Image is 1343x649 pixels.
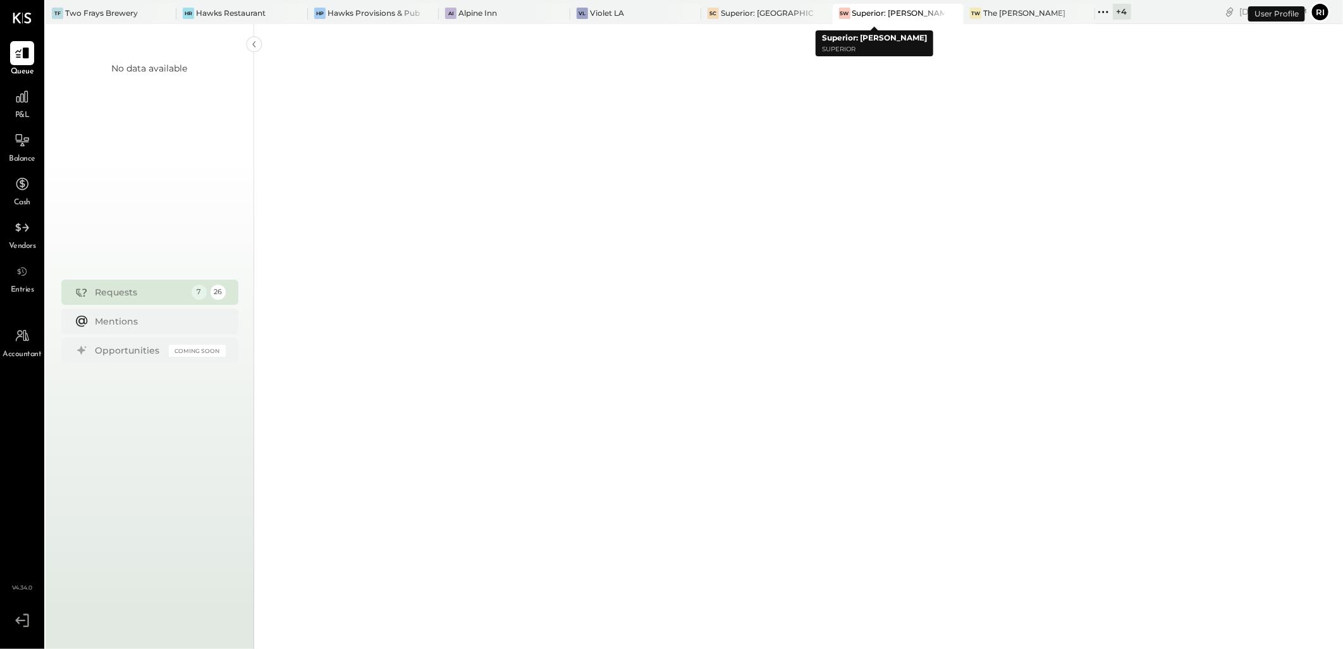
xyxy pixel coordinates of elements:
[1,259,44,296] a: Entries
[1223,5,1236,18] div: copy link
[822,44,927,55] p: Superior
[458,8,497,18] div: Alpine Inn
[211,285,226,300] div: 26
[1,216,44,252] a: Vendors
[1,324,44,361] a: Accountant
[708,8,719,19] div: SC
[3,349,42,361] span: Accountant
[11,66,34,78] span: Queue
[196,8,266,18] div: Hawks Restaurant
[9,241,36,252] span: Vendors
[192,285,207,300] div: 7
[970,8,981,19] div: TW
[983,8,1065,18] div: The [PERSON_NAME]
[65,8,138,18] div: Two Frays Brewery
[112,62,188,75] div: No data available
[1310,2,1330,22] button: Ri
[822,33,927,42] b: Superior: [PERSON_NAME]
[169,345,226,357] div: Coming Soon
[721,8,813,18] div: Superior: [GEOGRAPHIC_DATA]
[9,154,35,165] span: Balance
[445,8,457,19] div: AI
[577,8,588,19] div: VL
[328,8,420,18] div: Hawks Provisions & Public House
[95,315,219,328] div: Mentions
[590,8,624,18] div: Violet LA
[1,41,44,78] a: Queue
[314,8,326,19] div: HP
[1248,6,1305,22] div: User Profile
[95,344,163,357] div: Opportunities
[1113,4,1131,20] div: + 4
[11,285,34,296] span: Entries
[14,197,30,209] span: Cash
[1,128,44,165] a: Balance
[852,8,945,18] div: Superior: [PERSON_NAME]
[1,85,44,121] a: P&L
[183,8,194,19] div: HR
[839,8,850,19] div: SW
[1239,6,1307,18] div: [DATE]
[52,8,63,19] div: TF
[95,286,185,299] div: Requests
[1,172,44,209] a: Cash
[15,110,30,121] span: P&L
